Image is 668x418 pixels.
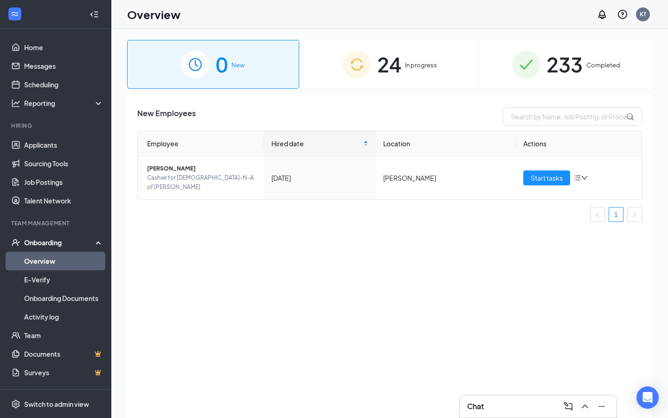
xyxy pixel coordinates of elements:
[376,157,515,199] td: [PERSON_NAME]
[24,98,104,108] div: Reporting
[137,107,196,126] span: New Employees
[231,60,244,70] span: New
[578,399,592,414] button: ChevronUp
[561,399,576,414] button: ComposeMessage
[24,57,103,75] a: Messages
[574,174,581,182] span: bars
[11,122,102,130] div: Hiring
[138,131,264,157] th: Employee
[24,252,103,270] a: Overview
[24,191,103,210] a: Talent Network
[90,10,99,19] svg: Collapse
[271,173,369,183] div: [DATE]
[531,173,563,183] span: Start tasks
[11,98,20,108] svg: Analysis
[405,60,437,70] span: In progress
[377,48,401,80] span: 24
[503,107,642,126] input: Search by Name, Job Posting, or Process
[24,307,103,326] a: Activity log
[467,401,484,411] h3: Chat
[24,289,103,307] a: Onboarding Documents
[627,207,642,222] li: Next Page
[24,270,103,289] a: E-Verify
[376,131,515,157] th: Location
[516,131,642,157] th: Actions
[617,9,628,20] svg: QuestionInfo
[597,9,608,20] svg: Notifications
[586,60,620,70] span: Completed
[596,401,607,412] svg: Minimize
[10,9,19,19] svg: WorkstreamLogo
[11,238,20,247] svg: UserCheck
[147,173,257,192] span: Cashier for [DEMOGRAPHIC_DATA]-fil-A of [PERSON_NAME]
[271,138,362,149] span: Hired date
[546,48,583,80] span: 233
[632,212,637,218] span: right
[11,219,102,227] div: Team Management
[24,173,103,191] a: Job Postings
[24,238,96,247] div: Onboarding
[590,207,605,222] button: left
[216,48,228,80] span: 0
[640,10,646,18] div: KT
[24,136,103,154] a: Applicants
[147,164,257,173] span: [PERSON_NAME]
[24,154,103,173] a: Sourcing Tools
[581,175,588,181] span: down
[24,75,103,94] a: Scheduling
[595,212,600,218] span: left
[579,401,591,412] svg: ChevronUp
[627,207,642,222] button: right
[24,326,103,345] a: Team
[11,399,20,409] svg: Settings
[594,399,609,414] button: Minimize
[609,207,623,222] li: 1
[24,345,103,363] a: DocumentsCrown
[563,401,574,412] svg: ComposeMessage
[590,207,605,222] li: Previous Page
[523,170,570,185] button: Start tasks
[127,7,180,22] h1: Overview
[24,363,103,382] a: SurveysCrown
[636,386,659,409] div: Open Intercom Messenger
[609,208,623,222] a: 1
[24,38,103,57] a: Home
[24,399,89,409] div: Switch to admin view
